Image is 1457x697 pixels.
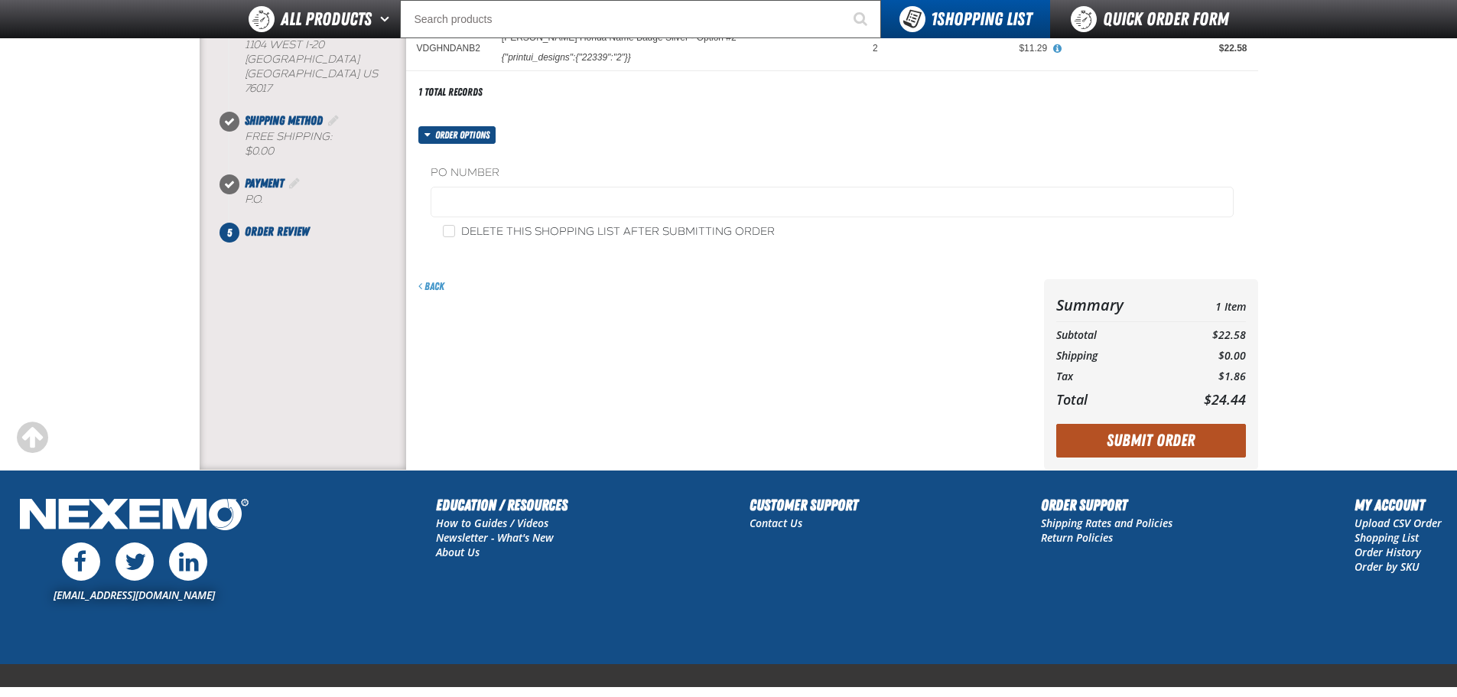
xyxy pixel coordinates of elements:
th: Total [1056,387,1173,412]
td: VDGHNDANB2 [406,27,491,70]
span: All Products [281,5,372,33]
strong: $0.00 [245,145,274,158]
td: $1.86 [1172,366,1245,387]
li: Shipping Method. Step 3 of 5. Completed [229,112,406,174]
li: Order Review. Step 5 of 5. Not Completed [229,223,406,241]
strong: 1 [931,8,937,30]
a: Order by SKU [1355,559,1420,574]
div: $11.29 [899,42,1047,54]
a: Edit Shipping Method [326,113,341,128]
span: 5 [220,223,239,243]
li: Payment. Step 4 of 5. Completed [229,174,406,223]
a: Back [418,280,444,292]
td: 1 Item [1172,292,1245,318]
a: About Us [436,545,480,559]
h2: Order Support [1041,493,1172,516]
a: Edit Payment [287,176,302,191]
label: Delete this shopping list after submitting order [443,225,775,239]
th: Summary [1056,292,1173,318]
span: Order options [435,126,496,144]
button: Submit Order [1056,424,1246,458]
div: {"printui_designs":{"22339":"2"}} [502,51,631,64]
th: Shipping [1056,346,1173,366]
th: Tax [1056,366,1173,387]
a: [PERSON_NAME] Honda Name Badge Silver - Option #2 [502,33,737,44]
span: Payment [245,176,284,191]
button: Order options [418,126,496,144]
h2: Education / Resources [436,493,568,516]
span: Shipping Method [245,113,323,128]
span: [GEOGRAPHIC_DATA] [245,53,359,66]
div: Scroll to the top [15,421,49,454]
th: Subtotal [1056,325,1173,346]
a: Shopping List [1355,530,1419,545]
a: Upload CSV Order [1355,516,1442,530]
li: Shipping Information. Step 2 of 5. Completed [229,5,406,111]
label: PO Number [431,166,1234,181]
td: $0.00 [1172,346,1245,366]
button: View All Prices for Vandergriff Honda Name Badge Silver - Option #2 [1047,42,1067,56]
div: $22.58 [1068,42,1247,54]
a: Contact Us [750,516,802,530]
span: 1104 West I-20 [245,38,324,51]
span: $24.44 [1204,390,1246,409]
td: $22.58 [1172,325,1245,346]
div: 1 total records [418,85,483,99]
span: US [363,67,378,80]
a: Order History [1355,545,1421,559]
span: 2 [873,43,878,54]
span: Shopping List [931,8,1032,30]
h2: My Account [1355,493,1442,516]
a: Return Policies [1041,530,1113,545]
a: [EMAIL_ADDRESS][DOMAIN_NAME] [54,588,215,602]
span: [GEOGRAPHIC_DATA] [245,67,359,80]
div: P.O. [245,193,406,207]
a: Newsletter - What's New [436,530,554,545]
img: Nexemo Logo [15,493,253,539]
div: Free Shipping: [245,130,406,159]
bdo: 76017 [245,82,272,95]
a: Shipping Rates and Policies [1041,516,1172,530]
input: Delete this shopping list after submitting order [443,225,455,237]
span: Order Review [245,224,309,239]
a: How to Guides / Videos [436,516,548,530]
h2: Customer Support [750,493,858,516]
